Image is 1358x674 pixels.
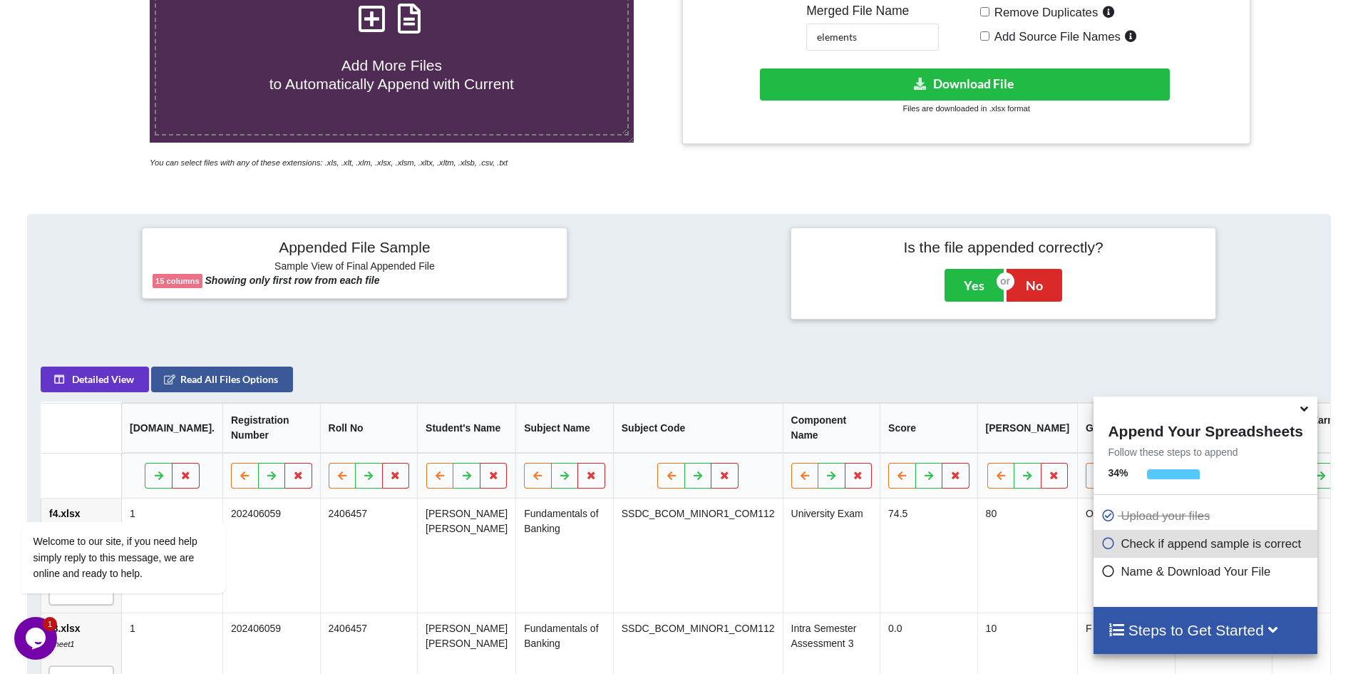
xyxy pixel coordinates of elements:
th: Roll No [320,403,418,453]
span: Remove Duplicates [989,6,1099,19]
p: Check if append sample is correct [1101,535,1313,553]
button: Read All Files Options [151,367,293,392]
td: 202406059 [222,499,320,613]
td: O [1077,499,1175,613]
th: [PERSON_NAME] [977,403,1077,453]
td: [PERSON_NAME] [PERSON_NAME] [417,499,515,613]
b: Showing only first row from each file [205,275,380,286]
iframe: chat widget [14,617,60,660]
i: Sheet1 [49,640,74,648]
td: 80 [977,499,1077,613]
h5: Merged File Name [806,4,939,19]
h4: Appended File Sample [153,238,557,258]
small: Files are downloaded in .xlsx format [902,104,1029,113]
span: Add Source File Names [989,30,1121,44]
h4: Is the file appended correctly? [801,238,1205,256]
th: Student's Name [417,403,515,453]
button: Detailed View [41,367,149,392]
th: Score [880,403,977,453]
i: You can select files with any of these extensions: .xls, .xlt, .xlm, .xlsx, .xlsm, .xltx, .xltm, ... [150,158,508,167]
th: Registration Number [222,403,320,453]
b: 15 columns [155,277,200,285]
h4: Steps to Get Started [1108,621,1302,639]
td: 74.5 [880,499,977,613]
span: Add More Files to Automatically Append with Current [269,57,514,91]
p: Name & Download Your File [1101,563,1313,581]
th: Component Name [783,403,880,453]
td: SSDC_BCOM_MINOR1_COM112 [613,499,783,613]
h4: Append Your Spreadsheets [1094,419,1317,440]
th: Subject Name [516,403,614,453]
th: Subject Code [613,403,783,453]
th: Grade [1077,403,1175,453]
td: Fundamentals of Banking [516,499,614,613]
td: University Exam [783,499,880,613]
h6: Sample View of Final Appended File [153,260,557,275]
button: Yes [945,269,1004,302]
iframe: chat widget [14,393,271,610]
b: 34 % [1108,467,1128,479]
button: No [1007,269,1062,302]
p: Follow these steps to append [1094,445,1317,459]
p: Upload your files [1101,507,1313,525]
input: Enter File Name [806,24,939,51]
button: Download File [760,68,1170,101]
td: 2406457 [320,499,418,613]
